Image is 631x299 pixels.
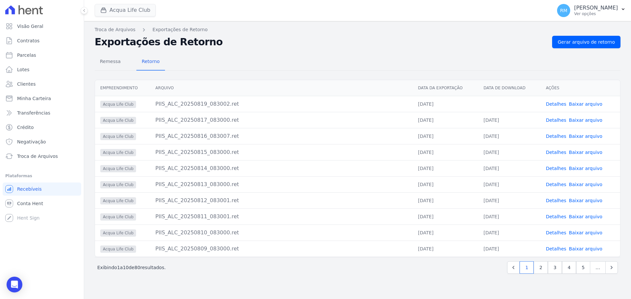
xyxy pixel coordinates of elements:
[569,214,602,219] a: Baixar arquivo
[546,246,566,251] a: Detalhes
[569,246,602,251] a: Baixar arquivo
[17,66,30,73] span: Lotes
[3,63,81,76] a: Lotes
[546,214,566,219] a: Detalhes
[546,230,566,235] a: Detalhes
[541,80,620,96] th: Ações
[100,149,136,156] span: Acqua Life Club
[100,213,136,221] span: Acqua Life Club
[100,117,136,124] span: Acqua Life Club
[574,11,618,16] p: Ver opções
[558,39,615,45] span: Gerar arquivo de retorno
[155,148,408,156] div: PIIS_ALC_20250815_083000.ret
[3,150,81,163] a: Troca de Arquivos
[478,192,541,208] td: [DATE]
[569,117,602,123] a: Baixar arquivo
[97,264,166,271] p: Exibindo a de resultados.
[546,182,566,187] a: Detalhes
[155,245,408,253] div: PIIS_ALC_20250809_083000.ret
[546,134,566,139] a: Detalhes
[3,197,81,210] a: Conta Hent
[138,55,164,68] span: Retorno
[5,172,79,180] div: Plataformas
[569,101,602,107] a: Baixar arquivo
[569,198,602,203] a: Baixar arquivo
[17,37,39,44] span: Contratos
[3,34,81,47] a: Contratos
[548,261,562,274] a: 3
[3,20,81,33] a: Visão Geral
[413,128,478,144] td: [DATE]
[3,121,81,134] a: Crédito
[552,1,631,20] button: RM [PERSON_NAME] Ver opções
[3,135,81,148] a: Negativação
[95,26,135,33] a: Troca de Arquivos
[478,160,541,176] td: [DATE]
[574,5,618,11] p: [PERSON_NAME]
[413,208,478,224] td: [DATE]
[507,261,520,274] a: Previous
[117,265,120,270] span: 1
[123,265,129,270] span: 10
[520,261,534,274] a: 1
[546,117,566,123] a: Detalhes
[569,134,602,139] a: Baixar arquivo
[413,80,478,96] th: Data da Exportação
[478,208,541,224] td: [DATE]
[546,150,566,155] a: Detalhes
[17,52,36,58] span: Parcelas
[478,80,541,96] th: Data de Download
[17,23,43,30] span: Visão Geral
[95,4,156,16] button: Acqua Life Club
[17,81,35,87] span: Clientes
[17,110,50,116] span: Transferências
[413,96,478,112] td: [DATE]
[150,80,413,96] th: Arquivo
[17,186,42,192] span: Recebíveis
[478,112,541,128] td: [DATE]
[17,95,51,102] span: Minha Carteira
[413,224,478,241] td: [DATE]
[534,261,548,274] a: 2
[155,116,408,124] div: PIIS_ALC_20250817_083000.ret
[478,128,541,144] td: [DATE]
[569,166,602,171] a: Baixar arquivo
[7,277,22,292] div: Open Intercom Messenger
[546,198,566,203] a: Detalhes
[3,92,81,105] a: Minha Carteira
[100,197,136,204] span: Acqua Life Club
[155,181,408,188] div: PIIS_ALC_20250813_083000.ret
[546,166,566,171] a: Detalhes
[152,26,208,33] a: Exportações de Retorno
[155,213,408,221] div: PIIS_ALC_20250811_083001.ret
[560,8,567,13] span: RM
[155,132,408,140] div: PIIS_ALC_20250816_083007.ret
[100,229,136,237] span: Acqua Life Club
[3,49,81,62] a: Parcelas
[478,241,541,257] td: [DATE]
[605,261,618,274] a: Next
[3,77,81,91] a: Clientes
[95,80,150,96] th: Empreendimento
[155,229,408,237] div: PIIS_ALC_20250810_083000.ret
[478,224,541,241] td: [DATE]
[95,36,547,48] h2: Exportações de Retorno
[17,153,58,160] span: Troca de Arquivos
[96,55,125,68] span: Remessa
[478,176,541,192] td: [DATE]
[100,101,136,108] span: Acqua Life Club
[100,246,136,253] span: Acqua Life Club
[552,36,620,48] a: Gerar arquivo de retorno
[569,230,602,235] a: Baixar arquivo
[413,241,478,257] td: [DATE]
[17,200,43,207] span: Conta Hent
[478,144,541,160] td: [DATE]
[590,261,606,274] span: …
[17,139,46,145] span: Negativação
[95,26,620,33] nav: Breadcrumb
[100,181,136,188] span: Acqua Life Club
[3,106,81,119] a: Transferências
[17,124,34,131] span: Crédito
[546,101,566,107] a: Detalhes
[413,112,478,128] td: [DATE]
